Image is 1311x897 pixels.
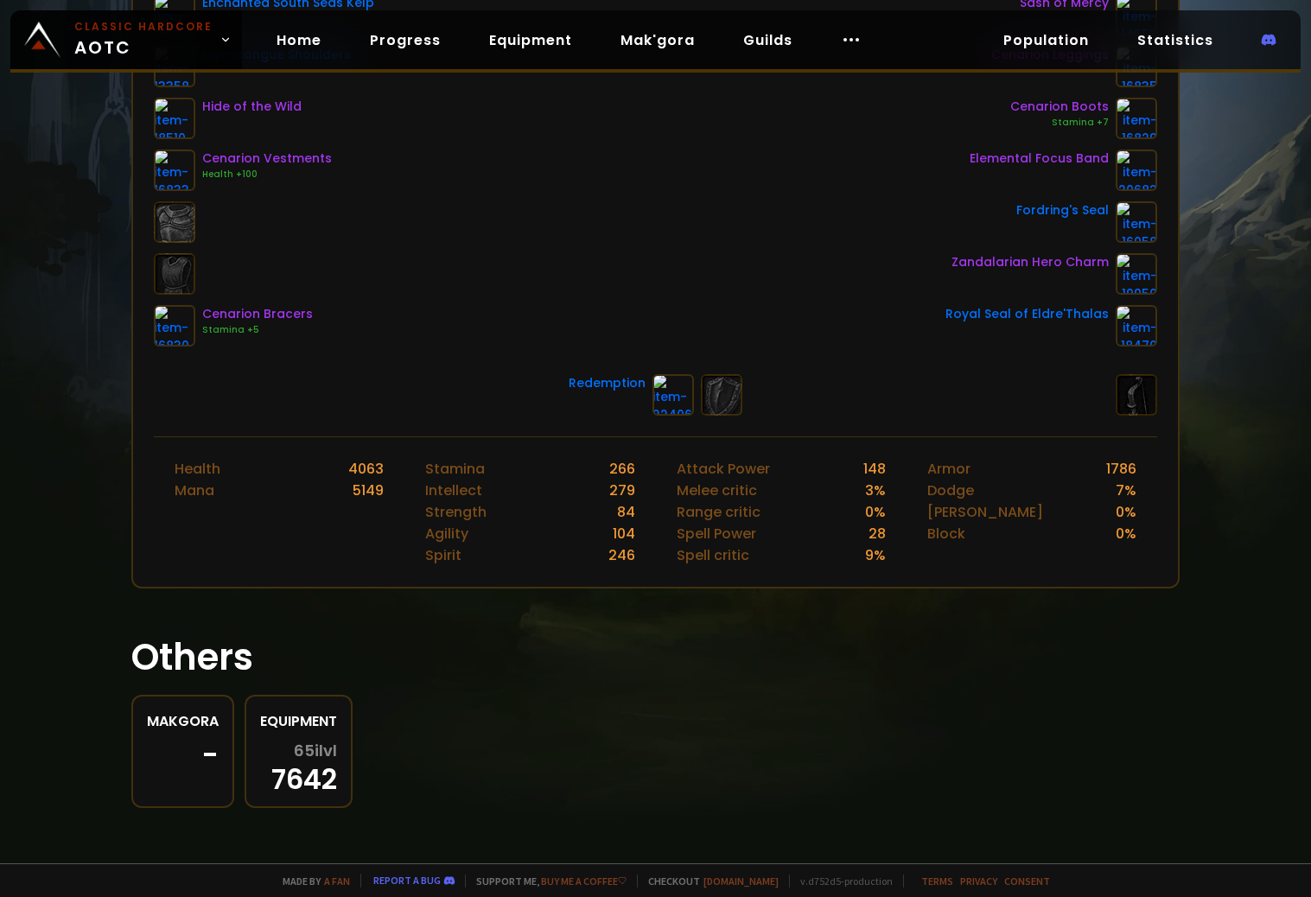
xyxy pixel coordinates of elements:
a: Terms [921,875,953,887]
div: 4063 [348,458,384,480]
div: Equipment [260,710,337,732]
a: Report a bug [373,874,441,887]
span: AOTC [74,19,213,60]
div: [PERSON_NAME] [927,501,1043,523]
div: Block [927,523,965,544]
div: 1786 [1106,458,1136,480]
div: 5149 [353,480,384,501]
div: Mana [175,480,214,501]
div: 0 % [865,501,886,523]
div: 7 % [1116,480,1136,501]
img: item-18510 [154,98,195,139]
div: Zandalarian Hero Charm [951,253,1109,271]
a: Privacy [960,875,997,887]
div: Attack Power [677,458,770,480]
div: Cenarion Bracers [202,305,313,323]
img: item-16830 [154,305,195,347]
div: Royal Seal of Eldre'Thalas [945,305,1109,323]
div: 266 [609,458,635,480]
span: Checkout [637,875,779,887]
a: Consent [1004,875,1050,887]
div: 84 [617,501,635,523]
div: Stamina [425,458,485,480]
div: Hide of the Wild [202,98,302,116]
div: Melee critic [677,480,757,501]
div: Agility [425,523,468,544]
img: item-18470 [1116,305,1157,347]
div: Makgora [147,710,219,732]
span: v. d752d5 - production [789,875,893,887]
a: Population [990,22,1103,58]
div: 104 [613,523,635,544]
a: Home [263,22,335,58]
img: item-16058 [1116,201,1157,243]
div: Spell critic [677,544,749,566]
div: Health +100 [202,168,332,181]
div: Cenarion Vestments [202,149,332,168]
div: Range critic [677,501,761,523]
span: 65 ilvl [294,742,337,760]
div: Stamina +5 [202,323,313,337]
div: Fordring's Seal [1016,201,1109,219]
a: Guilds [729,22,806,58]
div: Stamina +7 [1010,116,1109,130]
span: Support me, [465,875,627,887]
div: 9 % [865,544,886,566]
small: Classic Hardcore [74,19,213,35]
div: 0 % [1116,501,1136,523]
div: 3 % [865,480,886,501]
img: item-20682 [1116,149,1157,191]
a: Buy me a coffee [541,875,627,887]
img: item-22406 [652,374,694,416]
div: 148 [863,458,886,480]
div: Dodge [927,480,974,501]
div: 28 [869,523,886,544]
a: Statistics [1123,22,1227,58]
div: Redemption [569,374,646,392]
div: Armor [927,458,971,480]
div: 246 [608,544,635,566]
a: Equipment65ilvl7642 [245,695,353,808]
img: item-16829 [1116,98,1157,139]
a: Progress [356,22,455,58]
div: 0 % [1116,523,1136,544]
div: Intellect [425,480,482,501]
div: Strength [425,501,487,523]
a: Makgora- [131,695,234,808]
a: a fan [324,875,350,887]
img: item-19950 [1116,253,1157,295]
div: 7642 [260,742,337,792]
a: [DOMAIN_NAME] [703,875,779,887]
img: item-16833 [154,149,195,191]
a: Equipment [475,22,586,58]
div: Elemental Focus Band [970,149,1109,168]
a: Classic HardcoreAOTC [10,10,242,69]
div: Health [175,458,220,480]
div: - [147,742,219,768]
span: Made by [272,875,350,887]
h1: Others [131,630,1181,684]
div: Spell Power [677,523,756,544]
div: Cenarion Boots [1010,98,1109,116]
div: 279 [609,480,635,501]
a: Mak'gora [607,22,709,58]
div: Spirit [425,544,461,566]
